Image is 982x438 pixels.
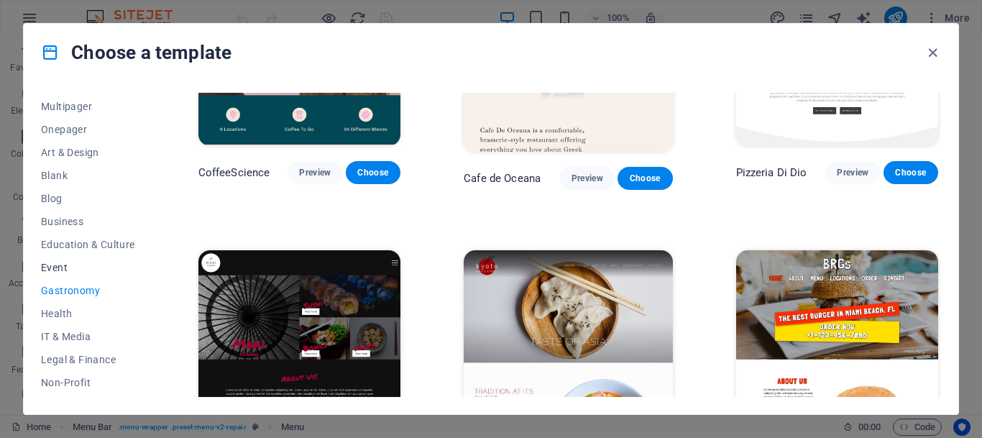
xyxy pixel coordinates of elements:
button: Choose [346,161,400,184]
button: Preview [560,167,615,190]
h4: Choose a template [41,41,231,64]
span: Gastronomy [41,285,135,296]
button: IT & Media [41,325,135,348]
button: Choose [884,161,938,184]
button: Onepager [41,118,135,141]
button: Health [41,302,135,325]
span: Preview [572,173,603,184]
span: Health [41,308,135,319]
button: Preview [825,161,880,184]
span: Multipager [41,101,135,112]
button: Education & Culture [41,233,135,256]
span: Legal & Finance [41,354,135,365]
p: Pizzeria Di Dio [736,165,807,180]
button: Non-Profit [41,371,135,394]
span: Preview [837,167,868,178]
span: Onepager [41,124,135,135]
button: Blog [41,187,135,210]
p: Cafe de Oceana [464,171,541,186]
button: Art & Design [41,141,135,164]
button: Event [41,256,135,279]
button: Multipager [41,95,135,118]
span: Business [41,216,135,227]
span: Art & Design [41,147,135,158]
img: BRGs [736,250,939,437]
button: Business [41,210,135,233]
button: Performance [41,394,135,417]
button: Legal & Finance [41,348,135,371]
span: Blog [41,193,135,204]
span: IT & Media [41,331,135,342]
button: Choose [618,167,672,190]
button: Gastronomy [41,279,135,302]
button: Blank [41,164,135,187]
span: Choose [629,173,661,184]
img: Maki [198,250,400,437]
span: Education & Culture [41,239,135,250]
span: Choose [895,167,927,178]
span: Event [41,262,135,273]
span: Preview [299,167,331,178]
p: CoffeeScience [198,165,270,180]
span: Choose [357,167,389,178]
span: Blank [41,170,135,181]
span: Non-Profit [41,377,135,388]
button: Preview [288,161,342,184]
